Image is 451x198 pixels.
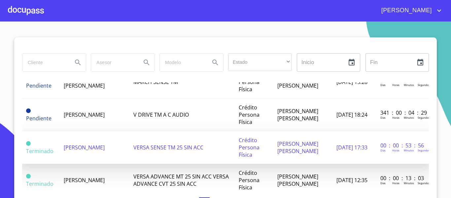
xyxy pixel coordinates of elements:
[207,55,223,70] button: Search
[26,174,31,178] span: Terminado
[133,111,189,118] span: V DRIVE TM A C AUDIO
[336,177,367,184] span: [DATE] 12:35
[239,104,260,126] span: Crédito Persona Física
[239,137,260,158] span: Crédito Persona Física
[160,54,205,71] input: search
[22,54,67,71] input: search
[380,83,386,87] p: Dias
[26,115,52,122] span: Pendiente
[380,109,425,116] p: 341 : 00 : 04 : 29
[392,83,399,87] p: Horas
[64,111,105,118] span: [PERSON_NAME]
[380,142,425,149] p: 00 : 00 : 53 : 56
[228,53,292,71] div: ​
[91,54,136,71] input: search
[418,116,430,119] p: Segundos
[64,144,105,151] span: [PERSON_NAME]
[404,181,414,185] p: Minutos
[380,175,425,182] p: 00 : 00 : 13 : 03
[26,180,53,187] span: Terminado
[26,147,53,155] span: Terminado
[26,141,31,146] span: Terminado
[376,5,435,16] span: [PERSON_NAME]
[392,181,399,185] p: Horas
[133,144,203,151] span: VERSA SENSE TM 25 SIN ACC
[133,173,229,187] span: VERSA ADVANCE MT 25 SIN ACC VERSA ADVANCE CVT 25 SIN ACC
[418,148,430,152] p: Segundos
[26,82,52,89] span: Pendiente
[404,116,414,119] p: Minutos
[404,148,414,152] p: Minutos
[277,140,318,155] span: [PERSON_NAME] [PERSON_NAME]
[336,144,367,151] span: [DATE] 17:33
[418,181,430,185] p: Segundos
[277,173,318,187] span: [PERSON_NAME] [PERSON_NAME]
[336,111,367,118] span: [DATE] 18:24
[392,148,399,152] p: Horas
[392,116,399,119] p: Horas
[64,177,105,184] span: [PERSON_NAME]
[139,55,155,70] button: Search
[26,108,31,113] span: Pendiente
[380,181,386,185] p: Dias
[380,116,386,119] p: Dias
[380,148,386,152] p: Dias
[376,5,443,16] button: account of current user
[404,83,414,87] p: Minutos
[70,55,86,70] button: Search
[418,83,430,87] p: Segundos
[277,107,318,122] span: [PERSON_NAME] [PERSON_NAME]
[239,169,260,191] span: Crédito Persona Física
